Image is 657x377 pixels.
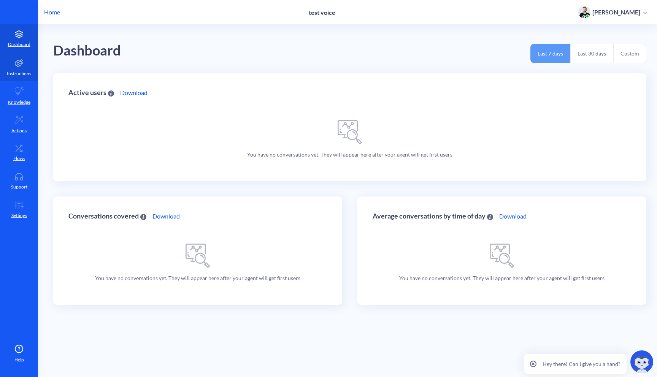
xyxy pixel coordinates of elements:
p: You have no conversations yet. They will appear here after your agent will get first users [247,150,452,158]
p: Actions [11,127,27,134]
div: Dashboard [53,40,121,62]
p: Settings [11,212,27,219]
button: Last 7 days [530,44,570,63]
div: Conversations covered [68,212,146,220]
p: You have no conversations yet. They will appear here after your agent will get first users [399,274,605,282]
div: Active users [68,89,114,96]
p: test voice [309,9,335,16]
a: Download [120,88,148,97]
p: Support [11,184,27,190]
div: Average conversations by time of day [373,212,493,220]
button: Last 30 days [570,44,613,63]
p: Knowledge [8,99,30,106]
a: Download [499,212,527,221]
p: Hey there! Can I give you a hand? [543,360,620,368]
a: Download [152,212,180,221]
p: Flows [13,155,25,162]
p: Home [44,8,60,17]
p: [PERSON_NAME] [592,8,640,16]
img: user photo [578,6,590,18]
button: Custom [613,44,646,63]
span: Help [14,356,24,363]
p: Dashboard [8,41,30,48]
button: user photo[PERSON_NAME] [574,5,651,19]
p: Instructions [7,70,31,77]
img: copilot-icon.svg [630,350,653,373]
p: You have no conversations yet. They will appear here after your agent will get first users [95,274,300,282]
